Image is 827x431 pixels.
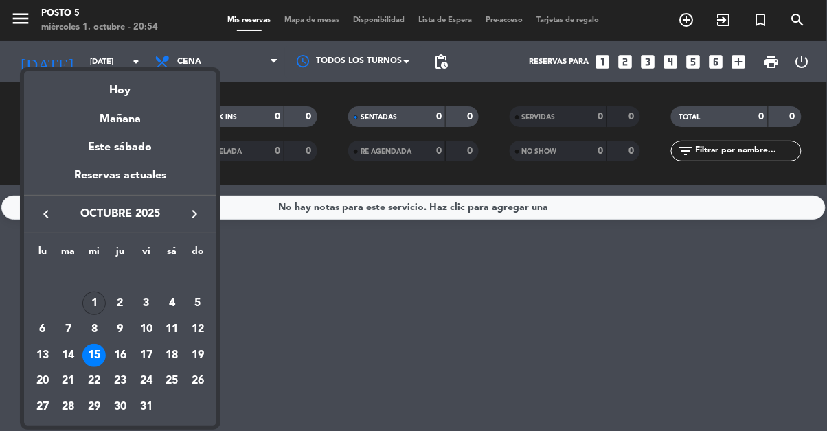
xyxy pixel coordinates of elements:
[135,395,158,419] div: 31
[57,344,80,367] div: 14
[186,292,209,315] div: 5
[133,342,159,369] td: 17 de octubre de 2025
[159,316,185,342] td: 11 de octubre de 2025
[186,344,209,367] div: 19
[24,100,216,128] div: Mañana
[109,395,132,419] div: 30
[30,342,56,369] td: 13 de octubre de 2025
[185,244,211,265] th: domingo
[160,344,183,367] div: 18
[182,205,207,223] button: keyboard_arrow_right
[30,316,56,342] td: 6 de octubre de 2025
[186,206,203,222] i: keyboard_arrow_right
[107,342,133,369] td: 16 de octubre de 2025
[56,316,82,342] td: 7 de octubre de 2025
[31,395,54,419] div: 27
[24,71,216,100] div: Hoy
[133,316,159,342] td: 10 de octubre de 2025
[81,244,107,265] th: miércoles
[107,369,133,395] td: 23 de octubre de 2025
[31,318,54,341] div: 6
[135,318,158,341] div: 10
[56,394,82,420] td: 28 de octubre de 2025
[159,342,185,369] td: 18 de octubre de 2025
[185,342,211,369] td: 19 de octubre de 2025
[159,291,185,317] td: 4 de octubre de 2025
[133,291,159,317] td: 3 de octubre de 2025
[109,318,132,341] div: 9
[31,344,54,367] div: 13
[185,369,211,395] td: 26 de octubre de 2025
[81,316,107,342] td: 8 de octubre de 2025
[107,291,133,317] td: 2 de octubre de 2025
[30,265,211,291] td: OCT.
[34,205,58,223] button: keyboard_arrow_left
[81,291,107,317] td: 1 de octubre de 2025
[109,292,132,315] div: 2
[38,206,54,222] i: keyboard_arrow_left
[133,244,159,265] th: viernes
[30,369,56,395] td: 20 de octubre de 2025
[24,167,216,195] div: Reservas actuales
[133,369,159,395] td: 24 de octubre de 2025
[56,342,82,369] td: 14 de octubre de 2025
[135,369,158,393] div: 24
[56,369,82,395] td: 21 de octubre de 2025
[160,318,183,341] div: 11
[56,244,82,265] th: martes
[57,369,80,393] div: 21
[107,316,133,342] td: 9 de octubre de 2025
[186,318,209,341] div: 12
[186,369,209,393] div: 26
[133,394,159,420] td: 31 de octubre de 2025
[58,205,182,223] span: octubre 2025
[159,369,185,395] td: 25 de octubre de 2025
[81,342,107,369] td: 15 de octubre de 2025
[159,244,185,265] th: sábado
[82,395,106,419] div: 29
[160,369,183,393] div: 25
[57,318,80,341] div: 7
[31,369,54,393] div: 20
[107,394,133,420] td: 30 de octubre de 2025
[135,292,158,315] div: 3
[57,395,80,419] div: 28
[82,318,106,341] div: 8
[81,369,107,395] td: 22 de octubre de 2025
[81,394,107,420] td: 29 de octubre de 2025
[24,128,216,167] div: Este sábado
[109,369,132,393] div: 23
[30,244,56,265] th: lunes
[82,344,106,367] div: 15
[82,369,106,393] div: 22
[82,292,106,315] div: 1
[135,344,158,367] div: 17
[30,394,56,420] td: 27 de octubre de 2025
[185,316,211,342] td: 12 de octubre de 2025
[109,344,132,367] div: 16
[107,244,133,265] th: jueves
[185,291,211,317] td: 5 de octubre de 2025
[160,292,183,315] div: 4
